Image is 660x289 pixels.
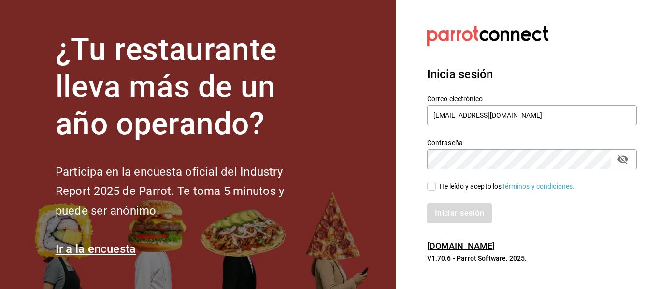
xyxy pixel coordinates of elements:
h2: Participa en la encuesta oficial del Industry Report 2025 de Parrot. Te toma 5 minutos y puede se... [56,162,316,221]
a: Ir a la encuesta [56,242,136,256]
button: passwordField [615,151,631,167]
label: Correo electrónico [427,96,637,102]
h1: ¿Tu restaurante lleva más de un año operando? [56,31,316,142]
a: [DOMAIN_NAME] [427,241,495,251]
h3: Inicia sesión [427,66,637,83]
input: Ingresa tu correo electrónico [427,105,637,125]
label: Contraseña [427,139,637,146]
div: He leído y acepto los [440,181,575,192]
p: V1.70.6 - Parrot Software, 2025. [427,253,637,263]
a: Términos y condiciones. [502,182,574,190]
